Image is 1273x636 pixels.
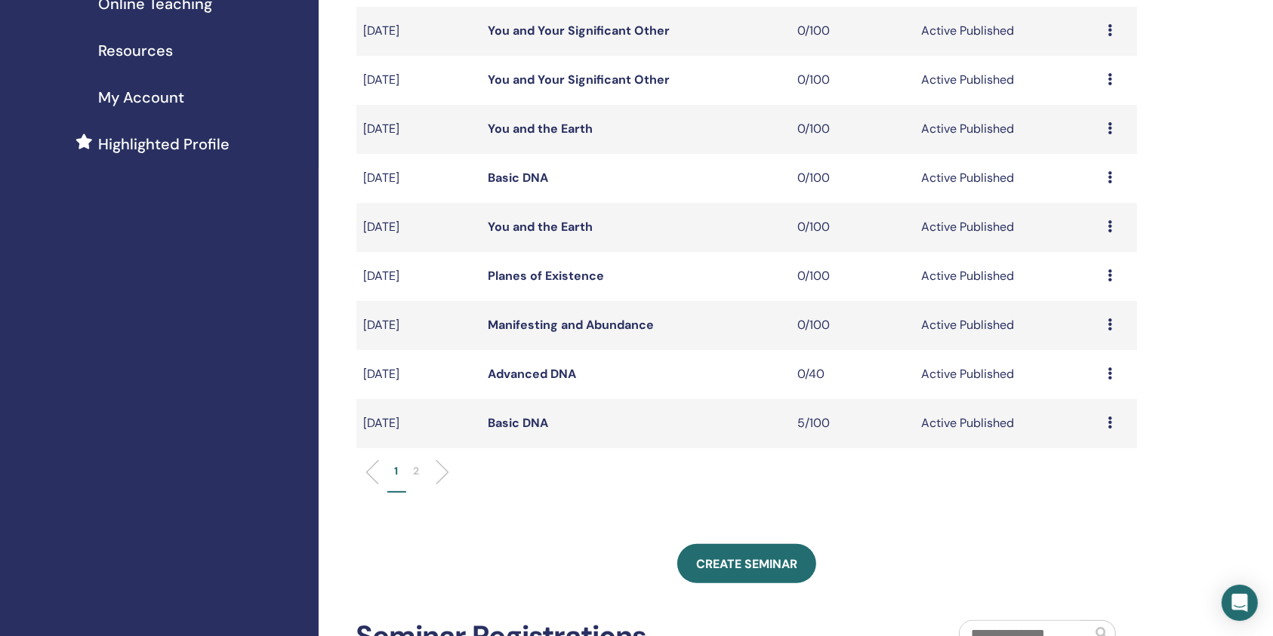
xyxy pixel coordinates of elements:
td: [DATE] [356,203,480,252]
td: [DATE] [356,7,480,56]
td: 0/100 [790,252,914,301]
td: [DATE] [356,105,480,154]
td: [DATE] [356,56,480,105]
p: 2 [414,463,420,479]
td: 0/100 [790,105,914,154]
td: [DATE] [356,399,480,448]
td: Active Published [914,154,1099,203]
td: Active Published [914,7,1099,56]
td: 0/100 [790,56,914,105]
a: You and the Earth [488,219,593,235]
td: Active Published [914,56,1099,105]
span: Resources [98,39,173,62]
td: Active Published [914,301,1099,350]
td: Active Published [914,203,1099,252]
td: Active Published [914,252,1099,301]
td: [DATE] [356,350,480,399]
td: 0/100 [790,154,914,203]
a: Basic DNA [488,170,548,186]
a: You and the Earth [488,121,593,137]
td: Active Published [914,350,1099,399]
a: Planes of Existence [488,268,604,284]
td: 0/100 [790,301,914,350]
p: 1 [395,463,399,479]
td: 0/100 [790,7,914,56]
td: [DATE] [356,252,480,301]
a: Advanced DNA [488,366,576,382]
td: 0/100 [790,203,914,252]
a: Basic DNA [488,415,548,431]
td: Active Published [914,105,1099,154]
td: [DATE] [356,154,480,203]
div: Open Intercom Messenger [1222,585,1258,621]
a: You and Your Significant Other [488,72,670,88]
td: 0/40 [790,350,914,399]
td: [DATE] [356,301,480,350]
td: Active Published [914,399,1099,448]
a: Create seminar [677,544,816,583]
span: Highlighted Profile [98,133,230,155]
a: Manifesting and Abundance [488,317,654,333]
td: 5/100 [790,399,914,448]
span: My Account [98,86,184,109]
span: Create seminar [696,556,797,572]
a: You and Your Significant Other [488,23,670,38]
